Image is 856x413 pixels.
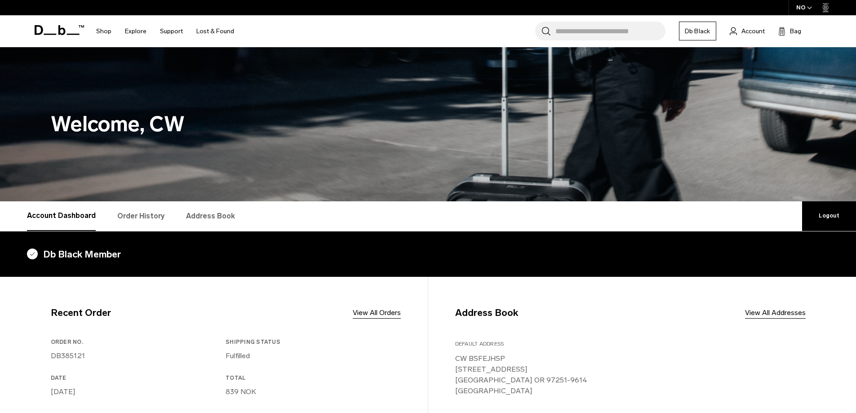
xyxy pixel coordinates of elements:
[89,15,241,47] nav: Main Navigation
[745,307,806,318] a: View All Addresses
[802,201,856,231] a: Logout
[226,351,397,361] p: Fulfilled
[125,15,146,47] a: Explore
[196,15,234,47] a: Lost & Found
[51,338,222,346] h3: Order No.
[741,27,765,36] span: Account
[160,15,183,47] a: Support
[790,27,801,36] span: Bag
[51,351,85,360] a: DB385121
[455,353,806,396] p: CW BSFEJHSP [STREET_ADDRESS] [GEOGRAPHIC_DATA] OR 97251-9614 [GEOGRAPHIC_DATA]
[778,26,801,36] button: Bag
[730,26,765,36] a: Account
[186,201,235,231] a: Address Book
[96,15,111,47] a: Shop
[51,374,222,382] h3: Date
[27,201,96,231] a: Account Dashboard
[226,386,397,397] p: 839 NOK
[117,201,164,231] a: Order History
[455,306,518,320] h4: Address Book
[51,386,222,397] p: [DATE]
[353,307,401,318] a: View All Orders
[679,22,716,40] a: Db Black
[226,374,397,382] h3: Total
[27,247,829,262] h4: Db Black Member
[51,108,806,140] h1: Welcome, CW
[455,341,504,347] span: Default Address
[226,338,397,346] h3: Shipping Status
[51,306,111,320] h4: Recent Order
